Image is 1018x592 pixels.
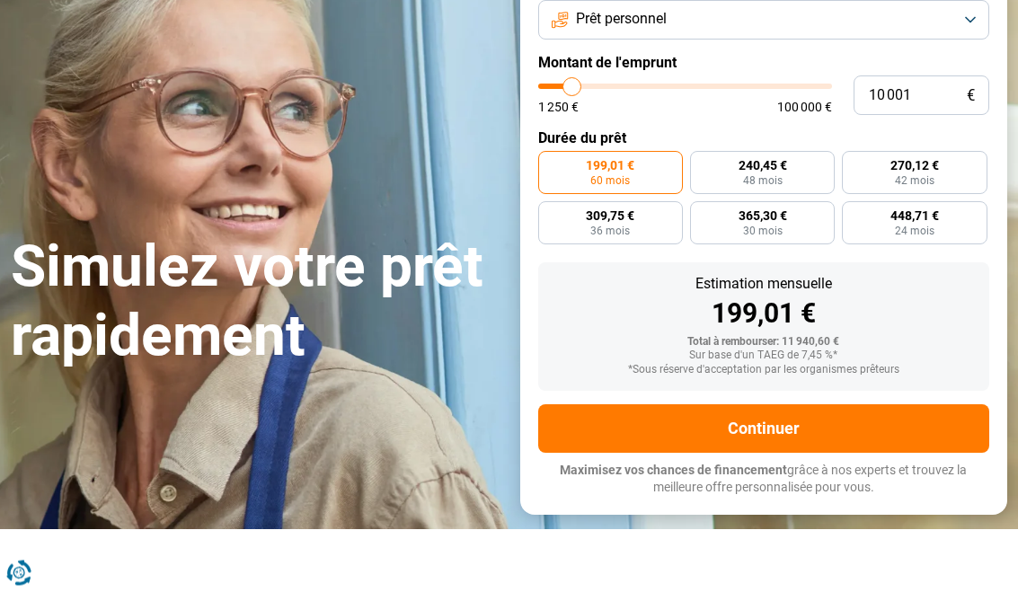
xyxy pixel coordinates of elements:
[538,405,990,454] button: Continuer
[538,55,990,72] label: Montant de l'emprunt
[553,278,976,292] div: Estimation mensuelle
[586,210,634,223] span: 309,75 €
[553,301,976,328] div: 199,01 €
[553,350,976,363] div: Sur base d'un TAEG de 7,45 %*
[538,102,579,114] span: 1 250 €
[586,160,634,172] span: 199,01 €
[538,130,990,147] label: Durée du prêt
[590,176,630,187] span: 60 mois
[11,234,499,372] h1: Simulez votre prêt rapidement
[895,226,934,237] span: 24 mois
[538,1,990,40] button: Prêt personnel
[538,463,990,498] p: grâce à nos experts et trouvez la meilleure offre personnalisée pour vous.
[553,365,976,377] div: *Sous réserve d'acceptation par les organismes prêteurs
[739,210,787,223] span: 365,30 €
[743,176,783,187] span: 48 mois
[743,226,783,237] span: 30 mois
[590,226,630,237] span: 36 mois
[553,337,976,349] div: Total à rembourser: 11 940,60 €
[967,89,975,104] span: €
[895,176,934,187] span: 42 mois
[576,10,667,30] span: Prêt personnel
[560,464,787,478] span: Maximisez vos chances de financement
[890,210,939,223] span: 448,71 €
[739,160,787,172] span: 240,45 €
[890,160,939,172] span: 270,12 €
[777,102,832,114] span: 100 000 €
